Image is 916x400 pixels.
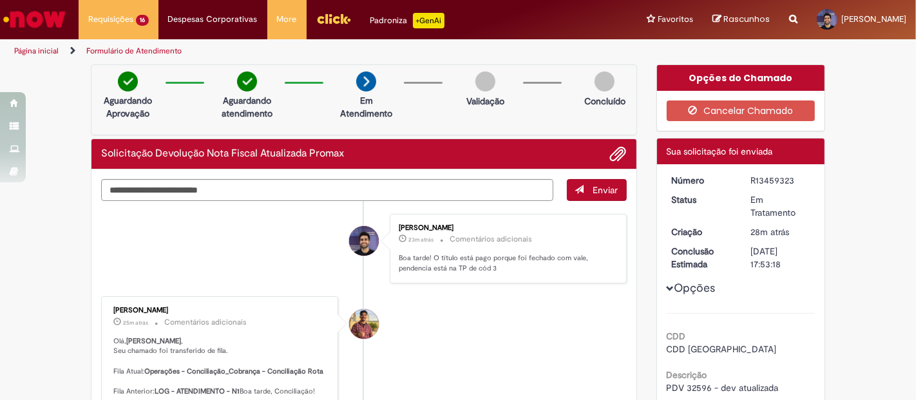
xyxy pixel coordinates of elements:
[101,179,553,201] textarea: Digite sua mensagem aqui...
[667,369,707,381] b: Descrição
[349,309,379,339] div: Vitor Jeremias Da Silva
[466,95,504,108] p: Validação
[667,343,777,355] span: CDD [GEOGRAPHIC_DATA]
[595,71,615,91] img: img-circle-grey.png
[349,226,379,256] div: Lucas Zattar
[335,94,397,120] p: Em Atendimento
[101,148,344,160] h2: Solicitação Devolução Nota Fiscal Atualizada Promax Histórico de tíquete
[88,13,133,26] span: Requisições
[237,71,257,91] img: check-circle-green.png
[316,9,351,28] img: click_logo_yellow_360x200.png
[475,71,495,91] img: img-circle-grey.png
[750,226,789,238] span: 28m atrás
[750,225,810,238] div: 28/08/2025 16:53:14
[750,245,810,271] div: [DATE] 17:53:18
[658,13,693,26] span: Favoritos
[1,6,68,32] img: ServiceNow
[723,13,770,25] span: Rascunhos
[712,14,770,26] a: Rascunhos
[750,226,789,238] time: 28/08/2025 16:53:14
[97,94,159,120] p: Aguardando Aprovação
[370,13,444,28] div: Padroniza
[408,236,434,243] time: 28/08/2025 16:57:49
[667,146,773,157] span: Sua solicitação foi enviada
[584,95,625,108] p: Concluído
[450,234,532,245] small: Comentários adicionais
[164,317,247,328] small: Comentários adicionais
[277,13,297,26] span: More
[662,193,741,206] dt: Status
[399,253,613,273] p: Boa tarde! O título está pago porque foi fechado com vale, pendencia está na TP de cód 3
[408,236,434,243] span: 23m atrás
[136,15,149,26] span: 16
[662,245,741,271] dt: Conclusão Estimada
[216,94,278,120] p: Aguardando atendimento
[126,336,181,346] b: [PERSON_NAME]
[841,14,906,24] span: [PERSON_NAME]
[667,382,779,394] span: PDV 32596 - dev atualizada
[123,319,148,327] span: 25m atrás
[593,184,618,196] span: Enviar
[14,46,59,56] a: Página inicial
[86,46,182,56] a: Formulário de Atendimento
[610,146,627,162] button: Adicionar anexos
[118,71,138,91] img: check-circle-green.png
[155,386,240,396] b: LOG - ATENDIMENTO - N1
[662,174,741,187] dt: Número
[567,179,627,201] button: Enviar
[356,71,376,91] img: arrow-next.png
[750,193,810,219] div: Em Tratamento
[750,174,810,187] div: R13459323
[10,39,601,63] ul: Trilhas de página
[123,319,148,327] time: 28/08/2025 16:55:54
[667,100,816,121] button: Cancelar Chamado
[168,13,258,26] span: Despesas Corporativas
[667,330,686,342] b: CDD
[144,367,323,376] b: Operações - Conciliação_Cobrança - Conciliação Rota
[399,224,613,232] div: [PERSON_NAME]
[657,65,825,91] div: Opções do Chamado
[113,307,328,314] div: [PERSON_NAME]
[413,13,444,28] p: +GenAi
[662,225,741,238] dt: Criação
